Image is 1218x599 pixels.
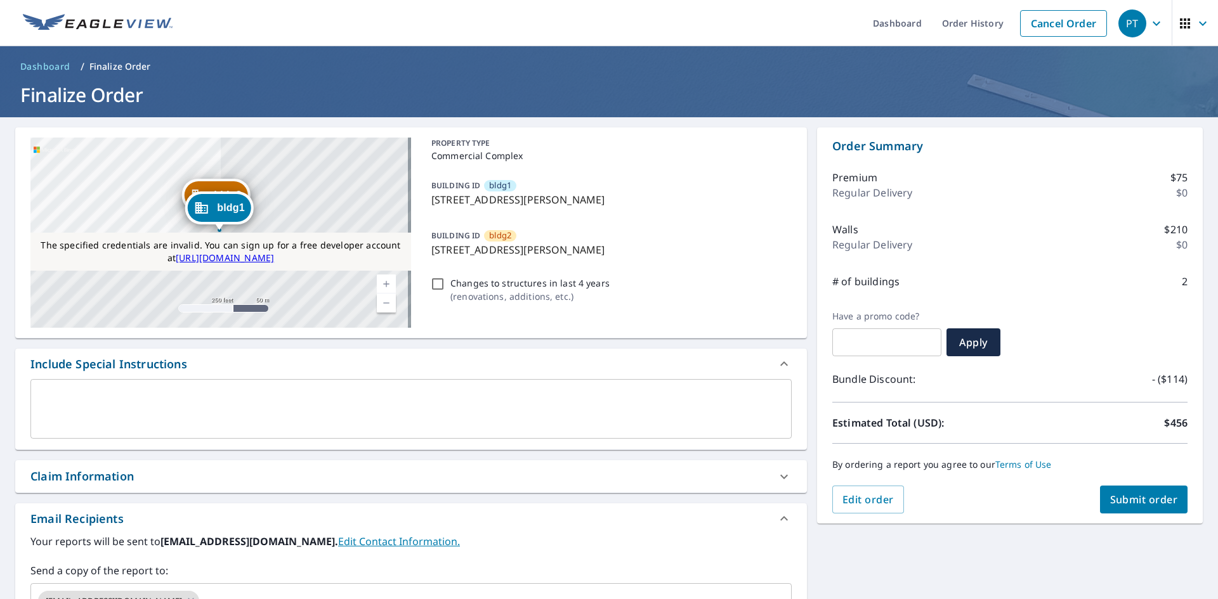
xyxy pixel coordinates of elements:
button: Apply [946,328,1000,356]
div: Email Recipients [30,510,124,527]
a: Current Level 17, Zoom In [377,274,396,293]
span: Edit order [842,493,894,506]
div: Dropped pin, building bldg2, Commercial property, 131 Pugsley Ave Bronx, NY 10473 [181,179,251,218]
li: / [81,59,84,74]
span: Apply [957,335,990,349]
a: Cancel Order [1020,10,1107,37]
p: $456 [1164,415,1188,430]
label: Have a promo code? [832,311,941,322]
div: PT [1118,10,1146,37]
h1: Finalize Order [15,82,1203,108]
p: Regular Delivery [832,237,912,252]
p: Estimated Total (USD): [832,415,1010,430]
b: [EMAIL_ADDRESS][DOMAIN_NAME]. [160,534,338,548]
p: $0 [1176,185,1188,200]
button: Edit order [832,486,904,513]
img: EV Logo [23,14,173,33]
p: [STREET_ADDRESS][PERSON_NAME] [431,242,787,257]
nav: breadcrumb [15,56,1203,77]
p: $210 [1164,222,1188,237]
p: Premium [832,170,877,185]
p: PROPERTY TYPE [431,138,787,149]
span: Dashboard [20,60,70,73]
p: Bundle Discount: [832,371,1010,387]
div: Claim Information [30,468,134,485]
label: Send a copy of the report to: [30,563,792,578]
span: bldg1 [489,179,511,191]
p: BUILDING ID [431,180,480,191]
div: Include Special Instructions [15,349,807,379]
p: Commercial Complex [431,149,787,162]
a: Dashboard [15,56,75,77]
p: By ordering a report you agree to our [832,459,1188,470]
div: Email Recipients [15,503,807,534]
p: [STREET_ADDRESS][PERSON_NAME] [431,192,787,207]
a: Terms of Use [995,458,1052,470]
a: [URL][DOMAIN_NAME] [176,252,274,264]
p: # of buildings [832,274,900,289]
p: Finalize Order [89,60,151,73]
div: Claim Information [15,460,807,493]
p: ( renovations, additions, etc. ) [450,290,610,303]
a: EditContactInfo [338,534,460,548]
p: 2 [1182,274,1188,289]
span: bldg2 [489,229,511,242]
button: Submit order [1100,486,1188,513]
a: Current Level 17, Zoom Out [377,293,396,312]
p: Changes to structures in last 4 years [450,276,610,290]
p: - ($114) [1152,371,1188,387]
div: The specified credentials are invalid. You can sign up for a free developer account at http://www... [30,233,411,271]
span: Submit order [1110,493,1178,506]
div: Include Special Instructions [30,356,187,373]
p: Regular Delivery [832,185,912,200]
p: $75 [1170,170,1188,185]
span: bldg2 [214,190,242,200]
label: Your reports will be sent to [30,534,792,549]
span: bldg1 [217,203,245,212]
p: Order Summary [832,138,1188,155]
p: $0 [1176,237,1188,252]
p: Walls [832,222,858,237]
div: The specified credentials are invalid. You can sign up for a free developer account at [30,233,411,271]
p: BUILDING ID [431,230,480,241]
div: Dropped pin, building bldg1, Commercial property, 125 Pugsley Ave Bronx, NY 10473 [185,191,254,231]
